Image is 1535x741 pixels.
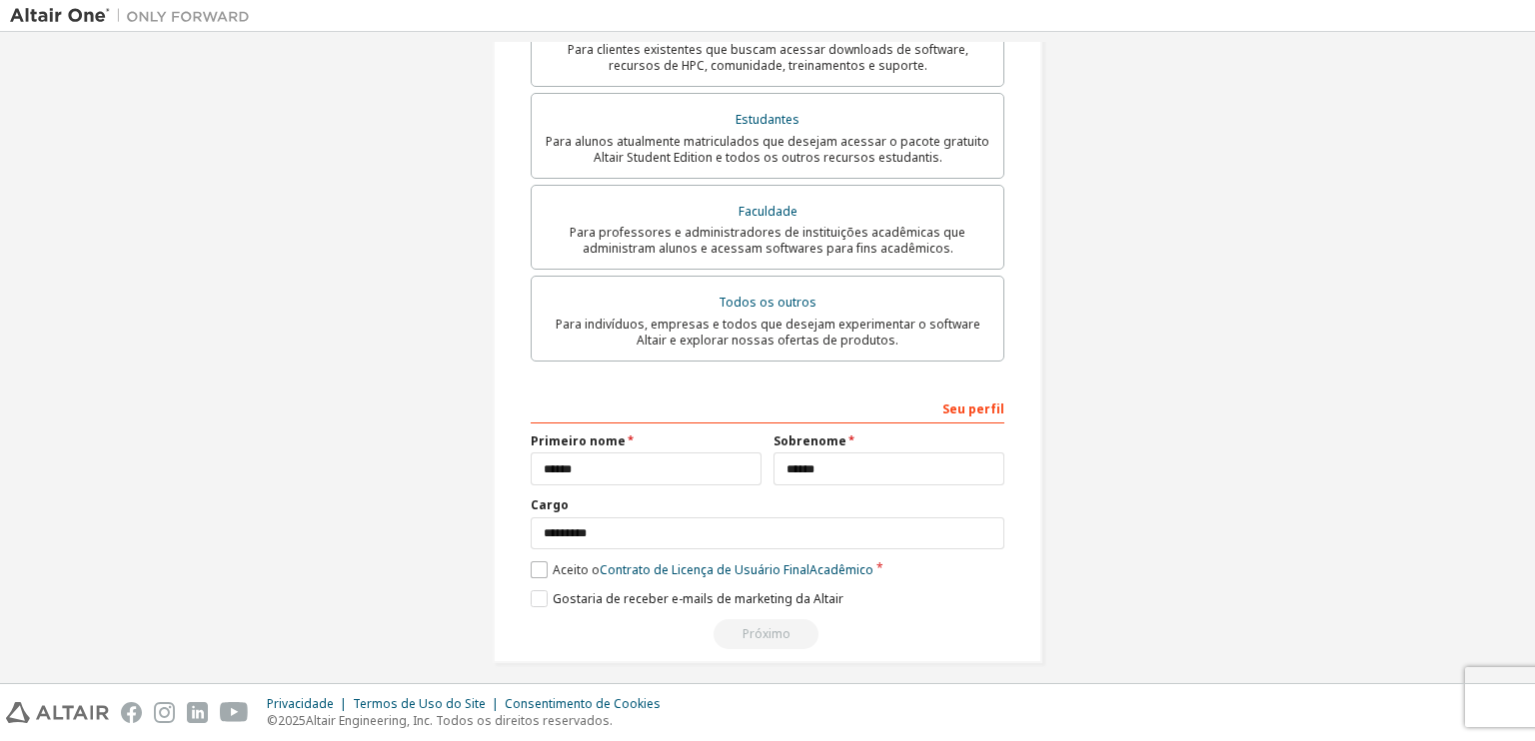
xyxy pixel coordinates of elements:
[809,561,873,578] font: Acadêmico
[6,702,109,723] img: altair_logo.svg
[154,702,175,723] img: instagram.svg
[553,561,600,578] font: Aceito o
[553,590,843,607] font: Gostaria de receber e-mails de marketing da Altair
[278,712,306,729] font: 2025
[531,432,626,449] font: Primeiro nome
[353,695,486,712] font: Termos de Uso do Site
[568,41,968,74] font: Para clientes existentes que buscam acessar downloads de software, recursos de HPC, comunidade, t...
[121,702,142,723] img: facebook.svg
[531,496,569,513] font: Cargo
[719,294,816,311] font: Todos os outros
[739,203,797,220] font: Faculdade
[267,695,334,712] font: Privacidade
[220,702,249,723] img: youtube.svg
[306,712,613,729] font: Altair Engineering, Inc. Todos os direitos reservados.
[600,561,809,578] font: Contrato de Licença de Usuário Final
[546,133,989,166] font: Para alunos atualmente matriculados que desejam acessar o pacote gratuito Altair Student Edition ...
[505,695,661,712] font: Consentimento de Cookies
[736,111,799,128] font: Estudantes
[10,6,260,26] img: Altair Um
[556,316,980,349] font: Para indivíduos, empresas e todos que desejam experimentar o software Altair e explorar nossas of...
[942,400,1004,417] font: Seu perfil
[267,712,278,729] font: ©
[531,619,1004,649] div: Leia e aceite o CLUF para continuar
[773,432,846,449] font: Sobrenome
[187,702,208,723] img: linkedin.svg
[570,224,965,257] font: Para professores e administradores de instituições acadêmicas que administram alunos e acessam so...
